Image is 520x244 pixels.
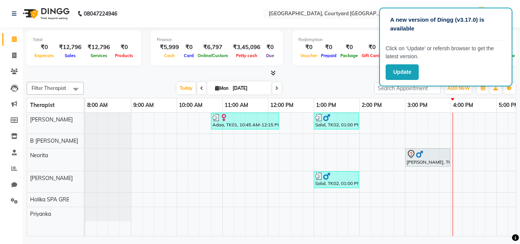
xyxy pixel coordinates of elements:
[230,43,263,52] div: ₹3,45,096
[33,37,135,43] div: Total
[360,43,384,52] div: ₹0
[63,53,78,58] span: Sales
[131,100,156,111] a: 9:00 AM
[268,100,295,111] a: 12:00 PM
[30,137,78,144] span: B [PERSON_NAME]
[30,152,48,159] span: Neorita
[360,53,384,58] span: Gift Cards
[319,43,338,52] div: ₹0
[475,7,488,20] img: Arjun
[405,100,429,111] a: 3:00 PM
[182,53,196,58] span: Card
[263,43,277,52] div: ₹0
[298,37,401,43] div: Redemption
[30,211,51,217] span: Priyanka
[447,85,470,91] span: ADD NEW
[213,85,230,91] span: Mon
[177,82,196,94] span: Today
[212,114,278,128] div: Adaa, TK01, 10:45 AM-12:15 PM, Couple Rejuvenation Therapy 90 Min
[32,85,66,91] span: Filter Therapist
[314,172,358,187] div: Salal, TK02, 01:00 PM-02:00 PM, Couple Rejuvenation Therapy 60 Min
[196,43,230,52] div: ₹6,797
[56,43,85,52] div: ₹12,796
[298,43,319,52] div: ₹0
[30,196,69,203] span: Holika SPA GRE
[314,114,358,128] div: Salal, TK02, 01:00 PM-02:00 PM, Couple Rejuvenation Therapy 60 Min
[451,100,475,111] a: 4:00 PM
[30,175,73,182] span: [PERSON_NAME]
[85,100,110,111] a: 8:00 AM
[196,53,230,58] span: Online/Custom
[386,45,506,61] p: Click on ‘Update’ or refersh browser to get the latest version.
[113,43,135,52] div: ₹0
[84,3,117,24] b: 08047224946
[338,53,360,58] span: Package
[113,53,135,58] span: Products
[162,53,177,58] span: Cash
[30,116,73,123] span: [PERSON_NAME]
[406,150,450,166] div: [PERSON_NAME], TK03, 03:00 PM-04:00 PM, Sensory Rejuvene Aromatherapy 60 Min([DEMOGRAPHIC_DATA])
[157,43,182,52] div: ₹5,999
[314,100,338,111] a: 1:00 PM
[234,53,259,58] span: Petty cash
[298,53,319,58] span: Voucher
[19,3,72,24] img: logo
[374,82,441,94] input: Search Appointment
[85,43,113,52] div: ₹12,796
[33,53,56,58] span: Expenses
[223,100,250,111] a: 11:00 AM
[338,43,360,52] div: ₹0
[177,100,204,111] a: 10:00 AM
[360,100,384,111] a: 2:00 PM
[89,53,109,58] span: Services
[182,43,196,52] div: ₹0
[264,53,276,58] span: Due
[230,83,268,94] input: 2025-09-01
[157,37,277,43] div: Finance
[30,102,54,108] span: Therapist
[390,16,501,33] p: A new version of Dingg (v3.17.0) is available
[319,53,338,58] span: Prepaid
[33,43,56,52] div: ₹0
[445,83,472,94] button: ADD NEW
[386,64,419,80] button: Update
